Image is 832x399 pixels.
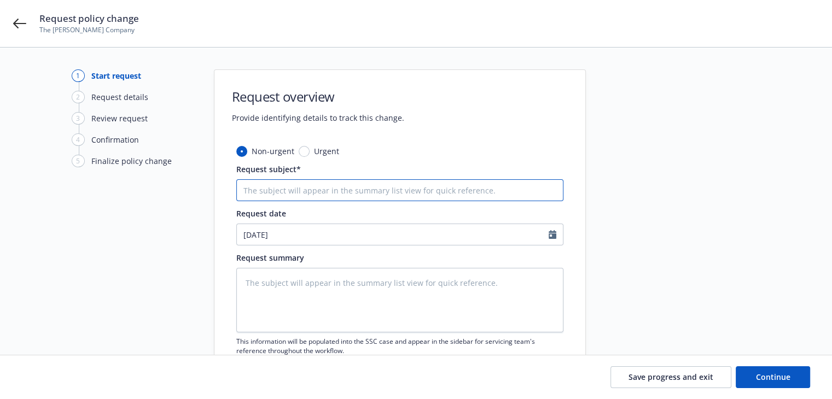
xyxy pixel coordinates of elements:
span: Provide identifying details to track this change. [232,112,404,124]
span: This information will be populated into the SSC case and appear in the sidebar for servicing team... [236,337,563,355]
svg: Calendar [549,230,556,239]
div: Review request [91,113,148,124]
button: Save progress and exit [610,366,731,388]
input: The subject will appear in the summary list view for quick reference. [236,179,563,201]
h1: Request overview [232,87,404,105]
div: Start request [91,70,141,81]
span: Continue [756,372,790,382]
span: Request policy change [39,12,139,25]
span: Non-urgent [252,145,294,157]
div: 5 [72,155,85,167]
div: Request details [91,91,148,103]
div: 2 [72,91,85,103]
div: 4 [72,133,85,146]
span: Save progress and exit [629,372,713,382]
input: Non-urgent [236,146,247,157]
div: 3 [72,112,85,125]
div: Confirmation [91,134,139,145]
span: Request subject* [236,164,301,174]
button: Continue [736,366,810,388]
span: Request summary [236,253,304,263]
div: 1 [72,69,85,82]
span: Urgent [314,145,339,157]
span: Request date [236,208,286,219]
input: Urgent [299,146,310,157]
input: MM/DD/YYYY [237,224,549,245]
span: The [PERSON_NAME] Company [39,25,139,35]
div: Finalize policy change [91,155,172,167]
